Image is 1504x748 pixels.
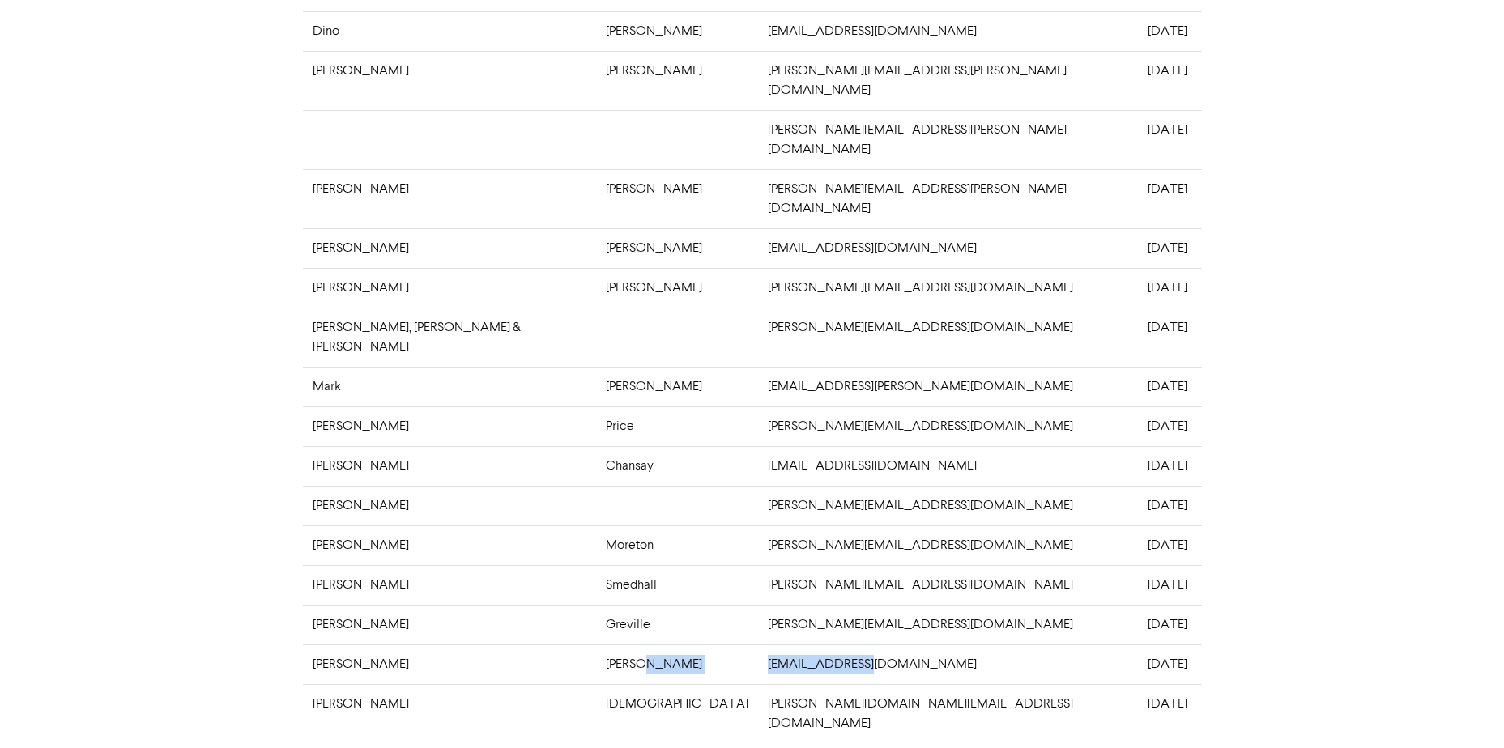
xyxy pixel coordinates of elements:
td: [PERSON_NAME] [303,406,597,446]
td: [DATE] [1138,51,1201,110]
td: [PERSON_NAME] [303,51,597,110]
td: [EMAIL_ADDRESS][DOMAIN_NAME] [758,644,1138,684]
td: [PERSON_NAME] [596,644,758,684]
td: [PERSON_NAME][EMAIL_ADDRESS][DOMAIN_NAME] [758,308,1138,367]
td: [PERSON_NAME] [596,367,758,406]
td: [DATE] [1138,605,1201,644]
td: Mark [303,367,597,406]
td: [DATE] [1138,169,1201,228]
td: [PERSON_NAME] [596,169,758,228]
td: [PERSON_NAME] [596,51,758,110]
td: [PERSON_NAME] [596,11,758,51]
td: [PERSON_NAME] [303,446,597,486]
td: [PERSON_NAME][EMAIL_ADDRESS][PERSON_NAME][DOMAIN_NAME] [758,51,1138,110]
td: [PERSON_NAME][EMAIL_ADDRESS][DOMAIN_NAME] [758,525,1138,565]
td: [DATE] [1138,367,1201,406]
td: [DATE] [1138,565,1201,605]
td: [DATE] [1138,228,1201,268]
td: [PERSON_NAME] [303,486,597,525]
td: [PERSON_NAME] [303,684,597,743]
td: [PERSON_NAME] [596,268,758,308]
td: [PERSON_NAME][EMAIL_ADDRESS][DOMAIN_NAME] [758,406,1138,446]
td: [DATE] [1138,486,1201,525]
td: [DATE] [1138,406,1201,446]
td: Greville [596,605,758,644]
td: [DEMOGRAPHIC_DATA] [596,684,758,743]
td: [PERSON_NAME][EMAIL_ADDRESS][DOMAIN_NAME] [758,486,1138,525]
td: Smedhall [596,565,758,605]
td: [PERSON_NAME][EMAIL_ADDRESS][DOMAIN_NAME] [758,565,1138,605]
td: [PERSON_NAME] [303,565,597,605]
td: [DATE] [1138,684,1201,743]
td: [DATE] [1138,644,1201,684]
td: Price [596,406,758,446]
td: [PERSON_NAME] [303,169,597,228]
td: [DATE] [1138,268,1201,308]
td: [EMAIL_ADDRESS][DOMAIN_NAME] [758,11,1138,51]
td: [EMAIL_ADDRESS][DOMAIN_NAME] [758,228,1138,268]
td: [PERSON_NAME][EMAIL_ADDRESS][PERSON_NAME][DOMAIN_NAME] [758,169,1138,228]
td: [EMAIL_ADDRESS][DOMAIN_NAME] [758,446,1138,486]
td: [PERSON_NAME][DOMAIN_NAME][EMAIL_ADDRESS][DOMAIN_NAME] [758,684,1138,743]
td: [PERSON_NAME] [303,228,597,268]
td: [PERSON_NAME] [596,228,758,268]
td: [PERSON_NAME][EMAIL_ADDRESS][DOMAIN_NAME] [758,605,1138,644]
td: [PERSON_NAME] [303,525,597,565]
td: [EMAIL_ADDRESS][PERSON_NAME][DOMAIN_NAME] [758,367,1138,406]
td: [DATE] [1138,11,1201,51]
td: [PERSON_NAME] [303,605,597,644]
td: Moreton [596,525,758,565]
td: [PERSON_NAME][EMAIL_ADDRESS][DOMAIN_NAME] [758,268,1138,308]
td: [DATE] [1138,110,1201,169]
td: [PERSON_NAME], [PERSON_NAME] & [PERSON_NAME] [303,308,597,367]
td: Dino [303,11,597,51]
iframe: Chat Widget [1423,670,1504,748]
td: [PERSON_NAME][EMAIL_ADDRESS][PERSON_NAME][DOMAIN_NAME] [758,110,1138,169]
td: [DATE] [1138,308,1201,367]
td: Chansay [596,446,758,486]
td: [PERSON_NAME] [303,268,597,308]
td: [DATE] [1138,525,1201,565]
td: [DATE] [1138,446,1201,486]
td: [PERSON_NAME] [303,644,597,684]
